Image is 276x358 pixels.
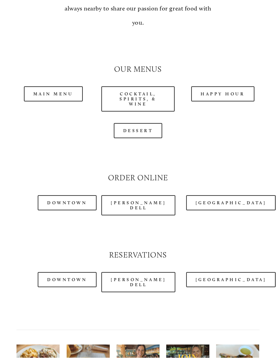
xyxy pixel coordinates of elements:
[101,87,175,112] a: Cocktail, Spirits, & Wine
[38,196,96,211] a: Downtown
[16,64,260,75] h2: Our Menus
[186,272,276,288] a: [GEOGRAPHIC_DATA]
[16,250,260,261] h2: Reservations
[24,87,83,102] a: Main Menu
[101,196,175,216] a: [PERSON_NAME] Dell
[186,196,276,211] a: [GEOGRAPHIC_DATA]
[101,272,175,293] a: [PERSON_NAME] Dell
[16,173,260,184] h2: Order Online
[38,272,96,288] a: Downtown
[191,87,254,102] a: Happy Hour
[114,123,163,139] a: Dessert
